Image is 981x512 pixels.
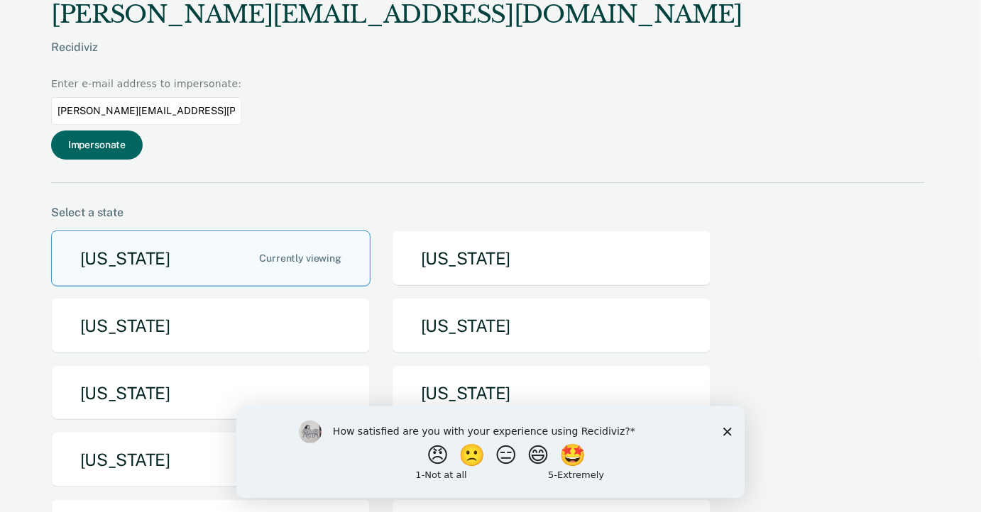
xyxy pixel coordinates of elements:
[236,406,745,498] iframe: Survey by Kim from Recidiviz
[51,230,371,286] button: [US_STATE]
[392,298,711,354] button: [US_STATE]
[51,130,143,160] button: Impersonate
[51,40,742,77] div: Recidiviz
[51,97,241,125] input: Enter an email to impersonate...
[51,298,371,354] button: [US_STATE]
[51,77,241,91] div: Enter e-mail address to impersonate:
[392,365,711,421] button: [US_STATE]
[51,365,371,421] button: [US_STATE]
[51,432,371,488] button: [US_STATE]
[51,206,924,219] div: Select a state
[392,230,711,286] button: [US_STATE]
